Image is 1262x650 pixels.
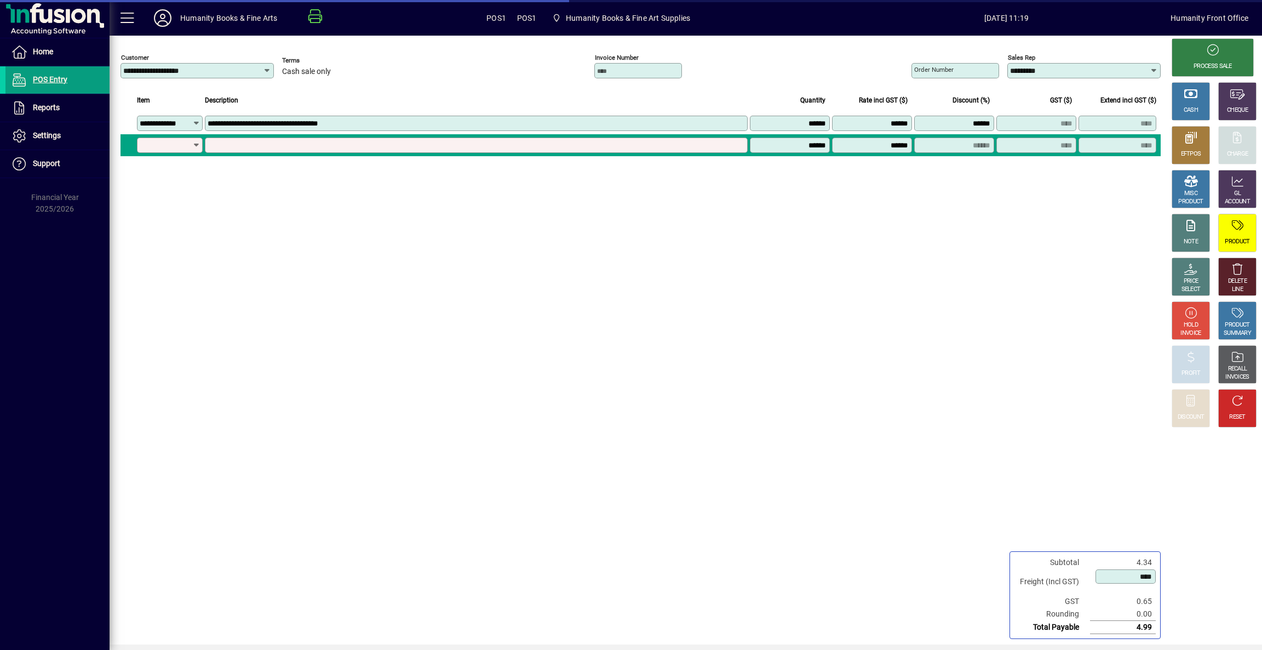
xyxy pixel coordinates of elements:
div: INVOICES [1225,373,1249,381]
td: 0.00 [1090,608,1156,621]
div: CHARGE [1227,150,1248,158]
span: POS1 [486,9,506,27]
mat-label: Order number [914,66,954,73]
a: Reports [5,94,110,122]
div: RECALL [1228,365,1247,373]
td: 4.99 [1090,621,1156,634]
div: CASH [1184,106,1198,115]
td: 4.34 [1090,556,1156,569]
div: PRODUCT [1225,321,1249,329]
span: Humanity Books & Fine Art Supplies [566,9,690,27]
div: Humanity Books & Fine Arts [180,9,278,27]
div: MISC [1184,190,1197,198]
a: Home [5,38,110,66]
td: Subtotal [1014,556,1090,569]
div: PRODUCT [1225,238,1249,246]
span: POS Entry [33,75,67,84]
div: PRICE [1184,277,1198,286]
div: RESET [1229,413,1246,421]
span: POS1 [517,9,537,27]
span: Rate incl GST ($) [859,94,908,106]
div: DELETE [1228,277,1247,286]
span: Item [137,94,150,106]
span: GST ($) [1050,94,1072,106]
div: Humanity Front Office [1171,9,1248,27]
div: DISCOUNT [1178,413,1204,421]
div: GL [1234,190,1241,198]
mat-label: Invoice number [595,54,639,61]
span: Cash sale only [282,67,331,76]
div: PRODUCT [1178,198,1203,206]
td: Total Payable [1014,621,1090,634]
button: Profile [145,8,180,28]
div: LINE [1232,286,1243,294]
span: Humanity Books & Fine Art Supplies [548,8,695,28]
div: SELECT [1181,286,1201,294]
span: Settings [33,131,61,140]
div: SUMMARY [1224,329,1251,338]
div: EFTPOS [1181,150,1201,158]
div: NOTE [1184,238,1198,246]
span: Terms [282,57,348,64]
td: Freight (Incl GST) [1014,569,1090,595]
span: Extend incl GST ($) [1100,94,1156,106]
span: Discount (%) [953,94,990,106]
span: Home [33,47,53,56]
td: GST [1014,595,1090,608]
div: HOLD [1184,321,1198,329]
div: PROCESS SALE [1194,62,1232,71]
span: Description [205,94,238,106]
span: Quantity [800,94,825,106]
div: INVOICE [1180,329,1201,338]
mat-label: Sales rep [1008,54,1035,61]
mat-label: Customer [121,54,149,61]
span: Support [33,159,60,168]
div: CHEQUE [1227,106,1248,115]
span: [DATE] 11:19 [842,9,1171,27]
a: Settings [5,122,110,150]
span: Reports [33,103,60,112]
a: Support [5,150,110,178]
div: ACCOUNT [1225,198,1250,206]
div: PROFIT [1181,369,1200,378]
td: 0.65 [1090,595,1156,608]
td: Rounding [1014,608,1090,621]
